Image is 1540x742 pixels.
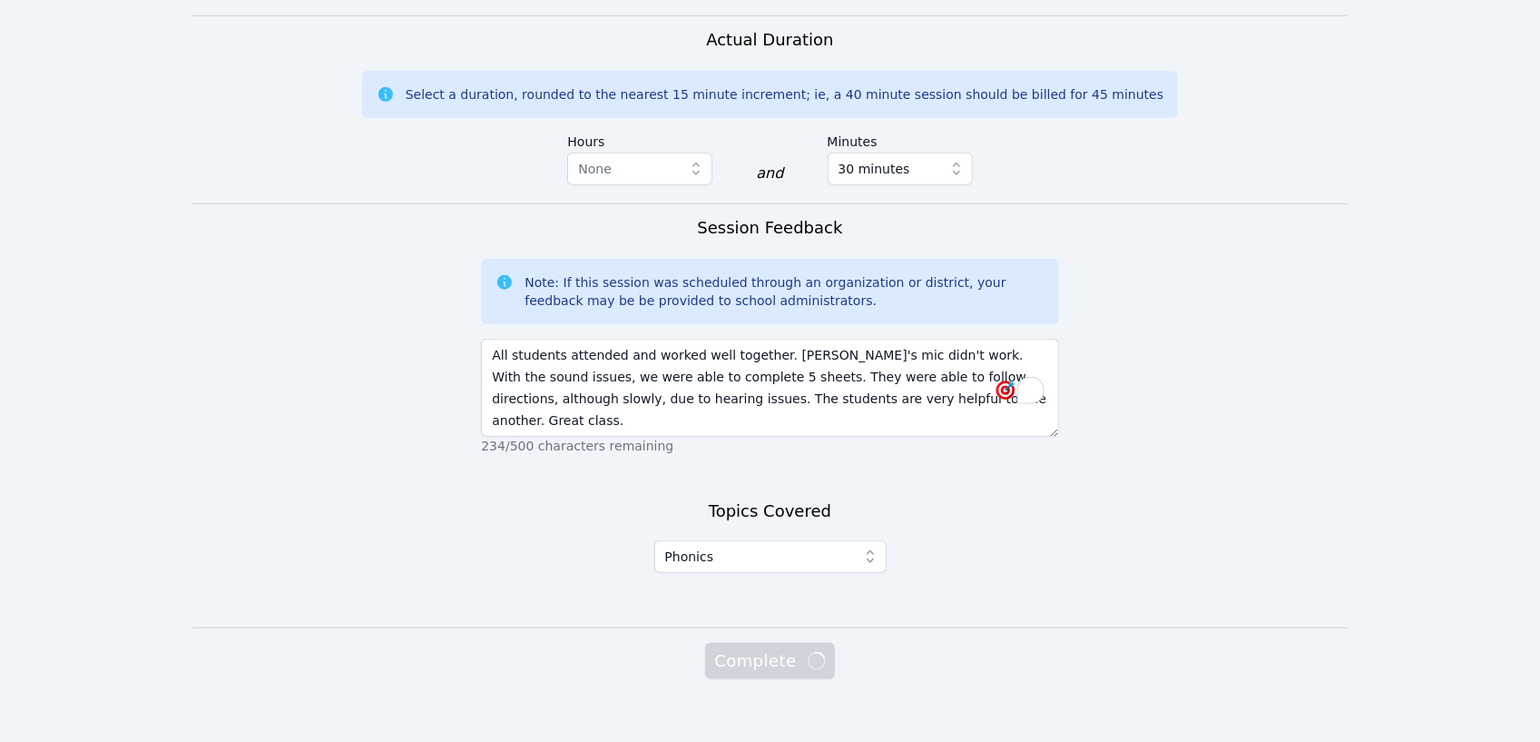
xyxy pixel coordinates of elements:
label: Minutes [828,125,973,153]
span: 30 minutes [839,158,910,180]
button: 30 minutes [828,153,973,185]
textarea: To enrich screen reader interactions, please activate Accessibility in Grammarly extension settings [481,339,1058,437]
button: Complete [705,643,834,679]
div: Note: If this session was scheduled through an organization or district, your feedback may be be ... [525,273,1044,310]
button: Phonics [654,540,887,573]
span: Complete [714,648,825,674]
span: Phonics [665,546,714,568]
span: None [578,162,612,176]
h3: Session Feedback [697,215,842,241]
h3: Topics Covered [709,499,831,524]
h3: Actual Duration [706,27,833,53]
p: 234/500 characters remaining [481,437,1058,455]
div: and [756,163,783,184]
button: None [567,153,712,185]
div: Select a duration, rounded to the nearest 15 minute increment; ie, a 40 minute session should be ... [406,85,1163,104]
label: Hours [567,125,712,153]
